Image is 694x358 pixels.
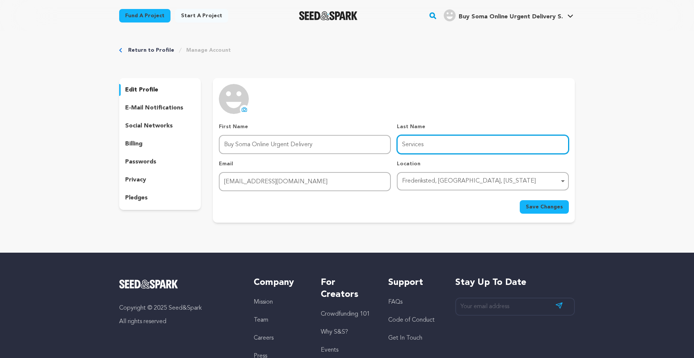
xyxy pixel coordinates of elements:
p: pledges [125,193,148,202]
a: Buy Soma Online Urgent Delivery S.'s Profile [442,8,575,21]
a: Seed&Spark Homepage [119,280,239,289]
input: Email [219,172,391,191]
a: Team [254,317,268,323]
a: FAQs [388,299,402,305]
button: pledges [119,192,201,204]
button: passwords [119,156,201,168]
p: billing [125,139,142,148]
h5: Company [254,277,306,289]
div: Breadcrumb [119,46,575,54]
h5: Stay up to date [455,277,575,289]
a: Seed&Spark Homepage [299,11,358,20]
span: Buy Soma Online Urgent Delivery S. [459,14,563,20]
a: Return to Profile [128,46,174,54]
span: Save Changes [526,203,563,211]
h5: Support [388,277,440,289]
span: Buy Soma Online Urgent Delivery S.'s Profile [442,8,575,24]
button: Save Changes [520,200,569,214]
a: Crowdfunding 101 [321,311,370,317]
button: edit profile [119,84,201,96]
img: Seed&Spark Logo [119,280,178,289]
button: privacy [119,174,201,186]
div: Frederiksted, [GEOGRAPHIC_DATA], [US_STATE] [402,176,559,187]
a: Start a project [175,9,228,22]
p: First Name [219,123,391,130]
h5: For Creators [321,277,373,301]
p: Location [397,160,569,168]
button: social networks [119,120,201,132]
p: Copyright © 2025 Seed&Spark [119,304,239,313]
div: Buy Soma Online Urgent Delivery S.'s Profile [444,9,563,21]
p: Last Name [397,123,569,130]
p: privacy [125,175,146,184]
p: social networks [125,121,173,130]
a: Events [321,347,338,353]
input: Your email address [455,298,575,316]
a: Fund a project [119,9,171,22]
p: e-mail notifications [125,103,183,112]
p: All rights reserved [119,317,239,326]
p: passwords [125,157,156,166]
a: Get In Touch [388,335,422,341]
a: Code of Conduct [388,317,435,323]
img: Seed&Spark Logo Dark Mode [299,11,358,20]
img: user.png [444,9,456,21]
input: Last Name [397,135,569,154]
p: Email [219,160,391,168]
p: edit profile [125,85,158,94]
button: e-mail notifications [119,102,201,114]
input: First Name [219,135,391,154]
a: Mission [254,299,273,305]
a: Why S&S? [321,329,348,335]
a: Careers [254,335,274,341]
a: Manage Account [186,46,231,54]
button: billing [119,138,201,150]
